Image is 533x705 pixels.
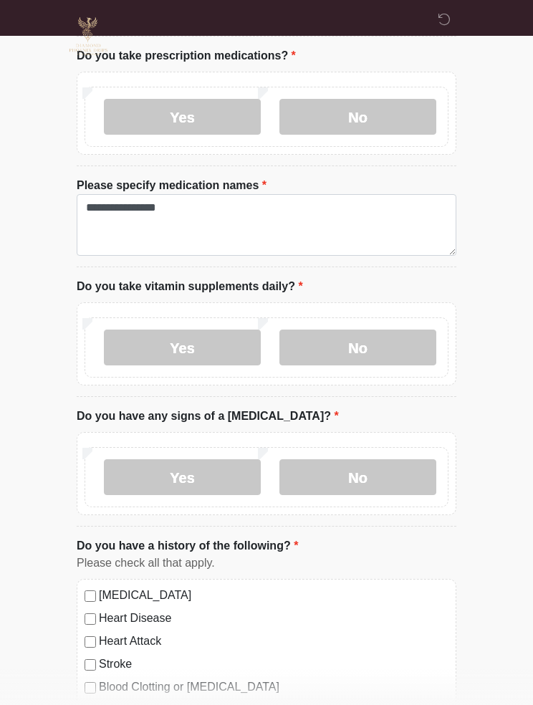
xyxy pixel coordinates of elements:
[104,99,261,135] label: Yes
[85,636,96,648] input: Heart Attack
[85,659,96,671] input: Stroke
[279,99,436,135] label: No
[62,11,114,62] img: Diamond Phoenix Drips IV Hydration Logo
[99,587,448,604] label: [MEDICAL_DATA]
[77,408,339,425] label: Do you have any signs of a [MEDICAL_DATA]?
[104,330,261,365] label: Yes
[104,459,261,495] label: Yes
[77,555,456,572] div: Please check all that apply.
[99,678,448,696] label: Blood Clotting or [MEDICAL_DATA]
[99,656,448,673] label: Stroke
[77,278,303,295] label: Do you take vitamin supplements daily?
[85,590,96,602] input: [MEDICAL_DATA]
[99,633,448,650] label: Heart Attack
[77,537,298,555] label: Do you have a history of the following?
[85,613,96,625] input: Heart Disease
[279,330,436,365] label: No
[85,682,96,694] input: Blood Clotting or [MEDICAL_DATA]
[279,459,436,495] label: No
[99,610,448,627] label: Heart Disease
[77,177,266,194] label: Please specify medication names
